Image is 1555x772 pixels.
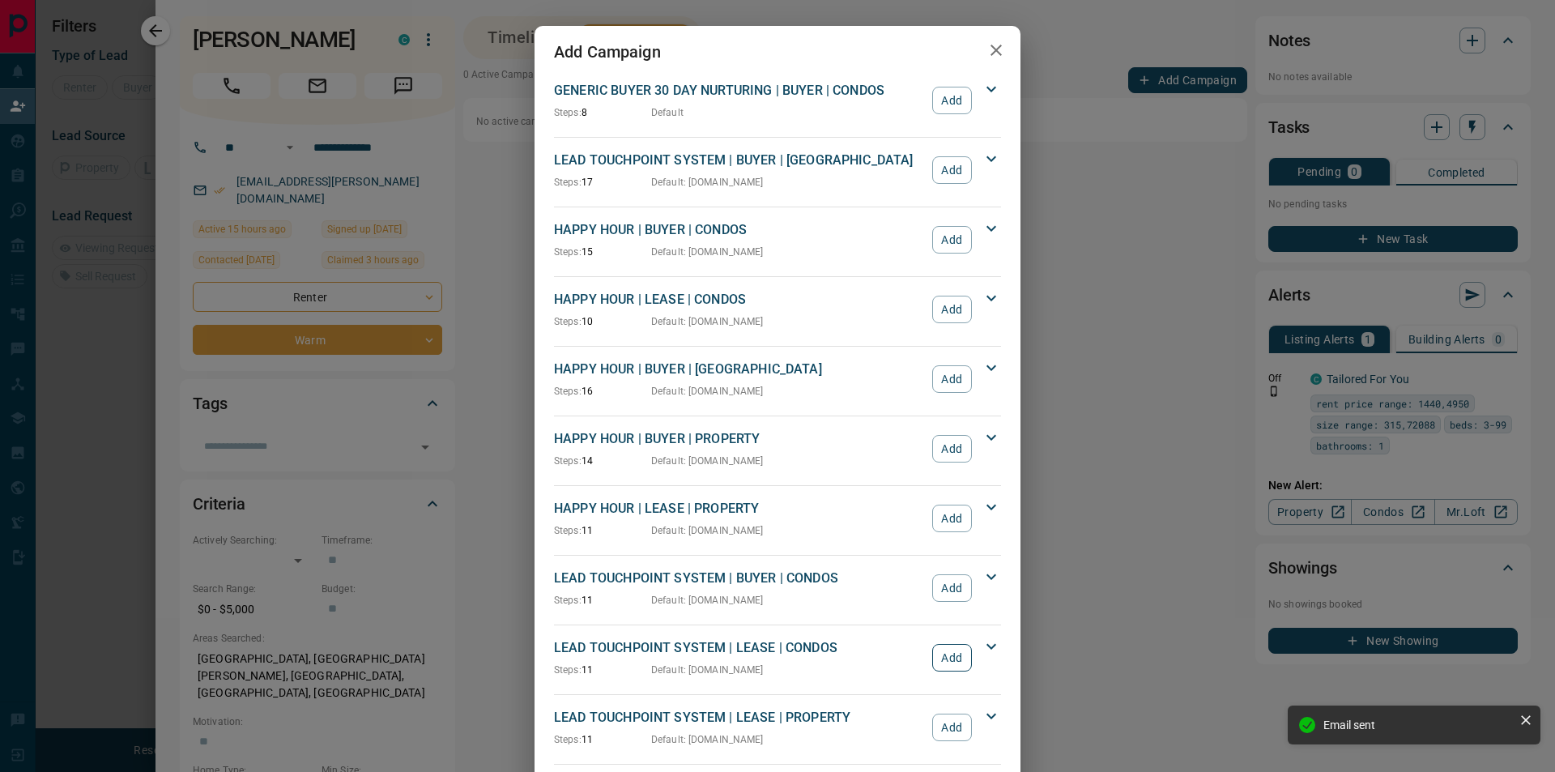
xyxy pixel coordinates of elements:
[554,454,651,468] p: 14
[554,496,1001,541] div: HAPPY HOUR | LEASE | PROPERTYSteps:11Default: [DOMAIN_NAME]Add
[554,426,1001,471] div: HAPPY HOUR | BUYER | PROPERTYSteps:14Default: [DOMAIN_NAME]Add
[932,714,972,741] button: Add
[932,435,972,463] button: Add
[554,246,582,258] span: Steps:
[932,296,972,323] button: Add
[554,734,582,745] span: Steps:
[554,635,1001,680] div: LEAD TOUCHPOINT SYSTEM | LEASE | CONDOSSteps:11Default: [DOMAIN_NAME]Add
[932,644,972,672] button: Add
[932,226,972,254] button: Add
[554,499,924,518] p: HAPPY HOUR | LEASE | PROPERTY
[554,220,924,240] p: HAPPY HOUR | BUYER | CONDOS
[554,314,651,329] p: 10
[554,175,651,190] p: 17
[554,565,1001,611] div: LEAD TOUCHPOINT SYSTEM | BUYER | CONDOSSteps:11Default: [DOMAIN_NAME]Add
[554,663,651,677] p: 11
[554,356,1001,402] div: HAPPY HOUR | BUYER | [GEOGRAPHIC_DATA]Steps:16Default: [DOMAIN_NAME]Add
[554,105,651,120] p: 8
[554,290,924,309] p: HAPPY HOUR | LEASE | CONDOS
[554,151,924,170] p: LEAD TOUCHPOINT SYSTEM | BUYER | [GEOGRAPHIC_DATA]
[535,26,680,78] h2: Add Campaign
[554,732,651,747] p: 11
[554,525,582,536] span: Steps:
[554,705,1001,750] div: LEAD TOUCHPOINT SYSTEM | LEASE | PROPERTYSteps:11Default: [DOMAIN_NAME]Add
[554,360,924,379] p: HAPPY HOUR | BUYER | [GEOGRAPHIC_DATA]
[554,107,582,118] span: Steps:
[554,523,651,538] p: 11
[932,156,972,184] button: Add
[651,523,764,538] p: Default : [DOMAIN_NAME]
[932,574,972,602] button: Add
[554,81,924,100] p: GENERIC BUYER 30 DAY NURTURING | BUYER | CONDOS
[554,245,651,259] p: 15
[554,708,924,727] p: LEAD TOUCHPOINT SYSTEM | LEASE | PROPERTY
[1323,719,1513,731] div: Email sent
[554,217,1001,262] div: HAPPY HOUR | BUYER | CONDOSSteps:15Default: [DOMAIN_NAME]Add
[554,569,924,588] p: LEAD TOUCHPOINT SYSTEM | BUYER | CONDOS
[554,593,651,608] p: 11
[651,384,764,399] p: Default : [DOMAIN_NAME]
[554,638,924,658] p: LEAD TOUCHPOINT SYSTEM | LEASE | CONDOS
[554,455,582,467] span: Steps:
[651,732,764,747] p: Default : [DOMAIN_NAME]
[651,454,764,468] p: Default : [DOMAIN_NAME]
[554,287,1001,332] div: HAPPY HOUR | LEASE | CONDOSSteps:10Default: [DOMAIN_NAME]Add
[554,384,651,399] p: 16
[554,664,582,676] span: Steps:
[651,175,764,190] p: Default : [DOMAIN_NAME]
[651,245,764,259] p: Default : [DOMAIN_NAME]
[651,105,684,120] p: Default
[932,87,972,114] button: Add
[554,429,924,449] p: HAPPY HOUR | BUYER | PROPERTY
[651,593,764,608] p: Default : [DOMAIN_NAME]
[554,78,1001,123] div: GENERIC BUYER 30 DAY NURTURING | BUYER | CONDOSSteps:8DefaultAdd
[554,316,582,327] span: Steps:
[651,663,764,677] p: Default : [DOMAIN_NAME]
[651,314,764,329] p: Default : [DOMAIN_NAME]
[554,177,582,188] span: Steps:
[932,505,972,532] button: Add
[932,365,972,393] button: Add
[554,147,1001,193] div: LEAD TOUCHPOINT SYSTEM | BUYER | [GEOGRAPHIC_DATA]Steps:17Default: [DOMAIN_NAME]Add
[554,595,582,606] span: Steps:
[554,386,582,397] span: Steps:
